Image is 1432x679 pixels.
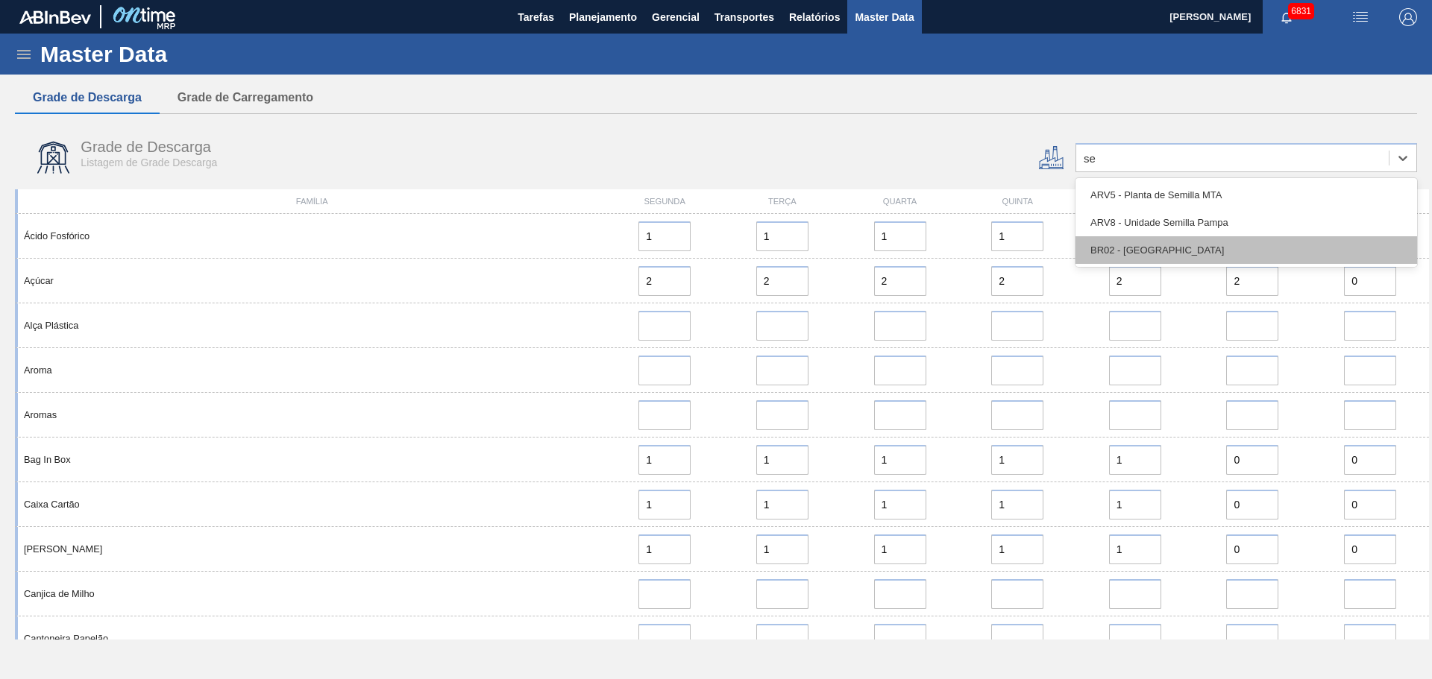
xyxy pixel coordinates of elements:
button: Grade de Descarga [15,82,160,113]
div: [PERSON_NAME] [18,543,606,555]
div: Caixa Cartão [18,499,606,510]
div: Segunda [606,197,723,206]
div: BR02 - [GEOGRAPHIC_DATA] [1075,236,1417,264]
img: Logout [1399,8,1417,26]
div: Família [18,197,606,206]
span: Listagem de Grade Descarga [81,157,217,168]
span: Master Data [855,8,914,26]
span: 6831 [1288,3,1314,19]
div: Aromas [18,409,606,420]
button: Grade de Carregamento [160,82,331,113]
div: ARV8 - Unidade Semilla Pampa [1075,209,1417,236]
span: Gerencial [652,8,700,26]
span: Planejamento [569,8,637,26]
div: Alça Plástica [18,320,606,331]
div: Aroma [18,364,606,376]
img: userActions [1351,8,1369,26]
button: Notificações [1263,7,1310,28]
div: Quarta [841,197,959,206]
div: Ácido Fosfórico [18,230,606,241]
div: Canjica de Milho [18,588,606,599]
span: Grade de Descarga [81,139,211,155]
div: Bag In Box [18,454,606,465]
h1: Master Data [40,45,305,63]
img: TNhmsLtSVTkK8tSr43FrP2fwEKptu5GPRR3wAAAABJRU5ErkJggg== [19,10,91,24]
div: Açúcar [18,275,606,286]
span: Transportes [715,8,774,26]
div: Terça [723,197,841,206]
div: ARV5 - Planta de Semilla MTA [1075,181,1417,209]
div: Cantoneira Papelão [18,633,606,644]
span: Tarefas [518,8,554,26]
span: Relatórios [789,8,840,26]
div: Quinta [958,197,1076,206]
